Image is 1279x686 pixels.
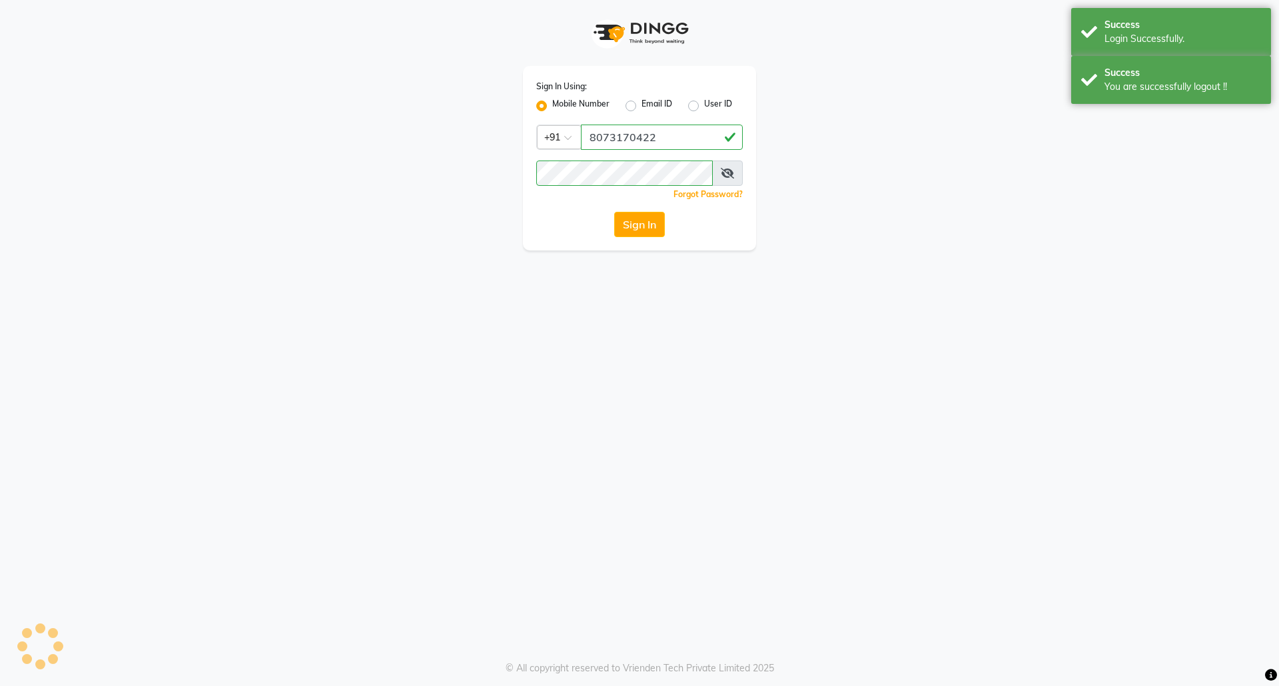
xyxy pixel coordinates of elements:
div: Success [1104,66,1261,80]
label: Mobile Number [552,98,610,114]
input: Username [536,161,713,186]
div: You are successfully logout !! [1104,80,1261,94]
label: Sign In Using: [536,81,587,93]
div: Success [1104,18,1261,32]
label: User ID [704,98,732,114]
input: Username [581,125,743,150]
a: Forgot Password? [673,189,743,199]
button: Sign In [614,212,665,237]
div: Login Successfully. [1104,32,1261,46]
label: Email ID [641,98,672,114]
img: logo1.svg [586,13,693,53]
